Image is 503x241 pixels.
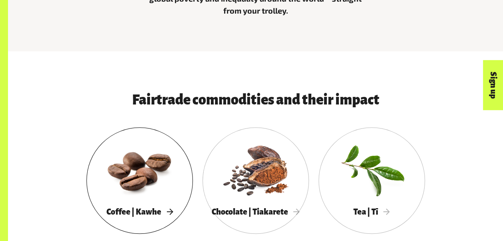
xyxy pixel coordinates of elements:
span: Chocolate | Tiakarete [212,207,300,216]
span: Tea | Tī [353,207,390,216]
a: Coffee | Kawhe [86,127,193,234]
h3: Fairtrade commodities and their impact [70,93,441,108]
a: Tea | Tī [319,127,425,234]
span: Coffee | Kawhe [106,207,173,216]
a: Chocolate | Tiakarete [202,127,309,234]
